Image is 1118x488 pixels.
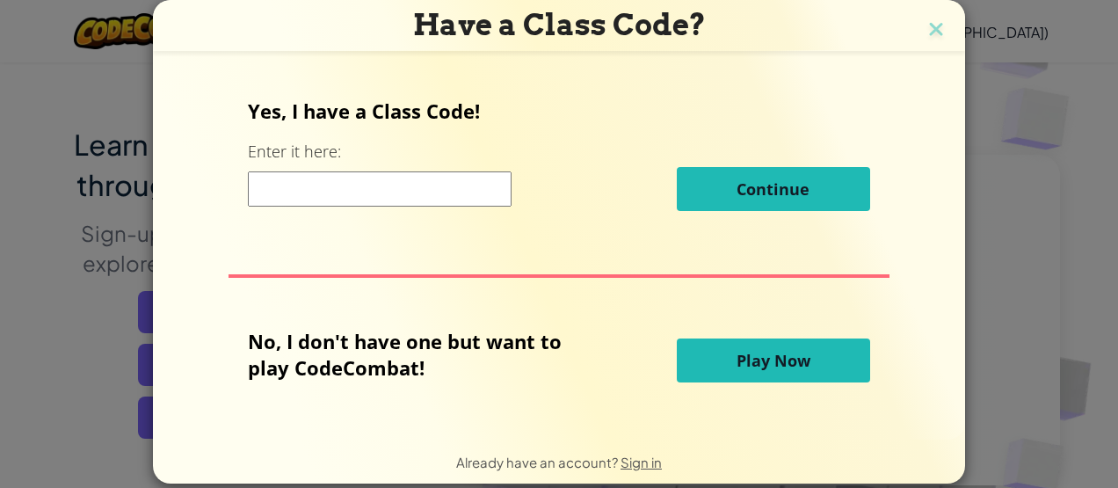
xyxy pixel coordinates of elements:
[737,178,809,200] span: Continue
[413,7,706,42] span: Have a Class Code?
[677,167,870,211] button: Continue
[248,98,869,124] p: Yes, I have a Class Code!
[737,350,810,371] span: Play Now
[925,18,947,44] img: close icon
[621,454,662,470] a: Sign in
[677,339,870,382] button: Play Now
[456,454,621,470] span: Already have an account?
[248,141,341,163] label: Enter it here:
[248,328,588,381] p: No, I don't have one but want to play CodeCombat!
